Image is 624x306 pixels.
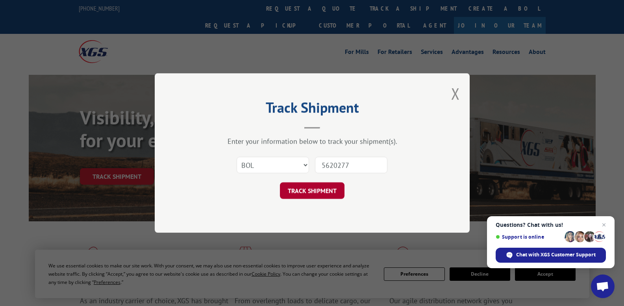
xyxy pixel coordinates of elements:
[280,182,344,199] button: TRACK SHIPMENT
[496,234,562,240] span: Support is online
[599,220,609,230] span: Close chat
[496,222,606,228] span: Questions? Chat with us!
[516,251,596,258] span: Chat with XGS Customer Support
[591,274,615,298] div: Open chat
[194,102,430,117] h2: Track Shipment
[194,137,430,146] div: Enter your information below to track your shipment(s).
[451,83,460,104] button: Close modal
[315,157,387,173] input: Number(s)
[496,248,606,263] div: Chat with XGS Customer Support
